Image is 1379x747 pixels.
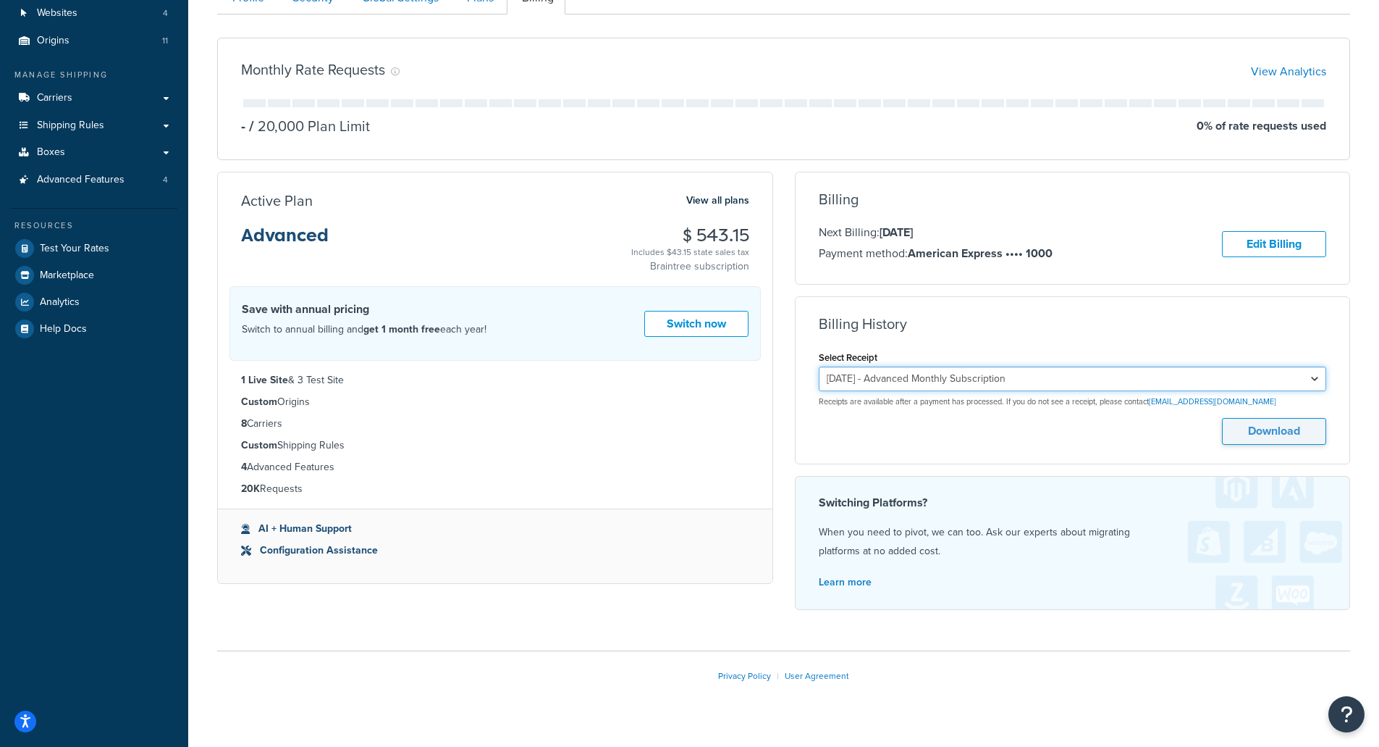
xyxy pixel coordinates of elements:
[11,167,177,193] li: Advanced Features
[1222,418,1326,445] button: Download
[908,245,1053,262] strong: American Express •••• 1000
[163,174,168,186] span: 4
[242,320,486,339] p: Switch to annual billing and each year!
[162,35,168,47] span: 11
[242,301,486,318] h4: Save with annual pricing
[1149,396,1276,407] a: [EMAIL_ADDRESS][DOMAIN_NAME]
[40,270,94,282] span: Marketplace
[819,494,1327,512] h4: Switching Platforms?
[241,372,749,388] li: & 3 Test Site
[241,459,247,475] strong: 4
[1197,116,1326,136] p: 0 % of rate requests used
[11,289,177,315] a: Analytics
[785,669,849,683] a: User Agreement
[241,116,245,136] p: -
[241,438,749,454] li: Shipping Rules
[11,28,177,54] li: Origins
[11,262,177,288] a: Marketplace
[241,62,385,78] h3: Monthly Rate Requests
[777,669,779,683] span: |
[11,28,177,54] a: Origins 11
[1222,231,1326,258] a: Edit Billing
[1328,696,1365,733] button: Open Resource Center
[11,235,177,262] a: Test Your Rates
[241,394,277,409] strong: Custom
[249,115,254,137] span: /
[241,543,749,559] li: Configuration Assistance
[245,116,370,136] p: 20,000 Plan Limit
[11,316,177,342] a: Help Docs
[241,459,749,475] li: Advanced Features
[631,245,749,259] div: Includes $43.15 state sales tax
[718,669,771,683] a: Privacy Policy
[37,7,77,20] span: Websites
[819,575,872,590] a: Learn more
[37,174,125,186] span: Advanced Features
[37,35,69,47] span: Origins
[819,523,1327,561] p: When you need to pivot, we can too. Ask our experts about migrating platforms at no added cost.
[241,481,749,497] li: Requests
[11,139,177,166] a: Boxes
[37,120,104,132] span: Shipping Rules
[11,220,177,232] div: Resources
[11,112,177,139] a: Shipping Rules
[631,226,749,245] h3: $ 543.15
[241,416,749,432] li: Carriers
[631,259,749,274] p: Braintree subscription
[241,521,749,537] li: AI + Human Support
[644,311,748,338] a: Switch now
[686,191,749,210] a: View all plans
[819,316,907,332] h3: Billing History
[819,191,859,207] h3: Billing
[363,322,440,337] strong: get 1 month free
[241,193,313,209] h3: Active Plan
[40,323,87,335] span: Help Docs
[241,372,288,388] strong: 1 Live Site
[40,296,80,309] span: Analytics
[1251,63,1326,80] a: View Analytics
[819,396,1327,407] p: Receipts are available after a payment has processed. If you do not see a receipt, please contact
[11,85,177,112] a: Carriers
[880,224,913,241] strong: [DATE]
[241,226,329,256] h3: Advanced
[37,92,72,104] span: Carriers
[819,244,1053,263] p: Payment method:
[241,481,260,496] strong: 20K
[163,7,168,20] span: 4
[819,352,877,363] label: Select Receipt
[241,416,247,431] strong: 8
[11,167,177,193] a: Advanced Features 4
[40,243,109,255] span: Test Your Rates
[819,223,1053,242] p: Next Billing:
[241,438,277,453] strong: Custom
[241,394,749,410] li: Origins
[11,69,177,81] div: Manage Shipping
[37,146,65,159] span: Boxes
